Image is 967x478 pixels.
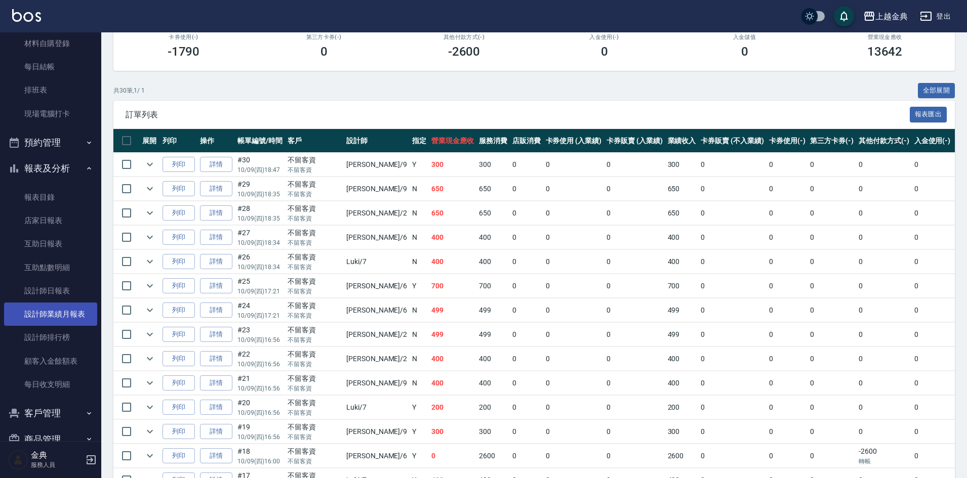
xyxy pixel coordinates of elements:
[237,165,283,175] p: 10/09 (四) 18:47
[448,45,480,59] h3: -2600
[510,347,543,371] td: 0
[604,201,665,225] td: 0
[856,129,912,153] th: 其他付款方式(-)
[237,384,283,393] p: 10/09 (四) 16:56
[546,34,662,40] h2: 入金使用(-)
[856,250,912,274] td: 0
[698,153,766,177] td: 0
[510,323,543,346] td: 0
[808,323,856,346] td: 0
[235,323,285,346] td: #23
[808,250,856,274] td: 0
[288,325,341,335] div: 不留客資
[912,347,953,371] td: 0
[834,6,854,26] button: save
[410,396,429,419] td: Y
[698,201,766,225] td: 0
[543,347,605,371] td: 0
[163,351,195,367] button: 列印
[288,311,341,320] p: 不留客資
[476,250,510,274] td: 400
[429,177,476,201] td: 650
[344,420,410,444] td: [PERSON_NAME] /9
[767,153,808,177] td: 0
[237,238,283,247] p: 10/09 (四) 18:34
[200,230,232,245] a: 詳情
[4,426,97,453] button: 商品管理
[142,302,157,318] button: expand row
[510,129,543,153] th: 店販消費
[235,153,285,177] td: #30
[665,323,699,346] td: 499
[163,375,195,391] button: 列印
[4,78,97,102] a: 排班表
[856,274,912,298] td: 0
[808,371,856,395] td: 0
[406,34,522,40] h2: 其他付款方式(-)
[163,448,195,464] button: 列印
[235,177,285,201] td: #29
[767,201,808,225] td: 0
[859,6,912,27] button: 上越金典
[31,450,83,460] h5: 金典
[142,400,157,415] button: expand row
[4,400,97,426] button: 客戶管理
[698,250,766,274] td: 0
[543,323,605,346] td: 0
[200,302,232,318] a: 詳情
[429,226,476,249] td: 400
[510,153,543,177] td: 0
[665,396,699,419] td: 200
[665,201,699,225] td: 650
[665,153,699,177] td: 300
[476,274,510,298] td: 700
[4,102,97,125] a: 現場電腦打卡
[912,250,953,274] td: 0
[543,201,605,225] td: 0
[510,420,543,444] td: 0
[142,327,157,342] button: expand row
[476,298,510,322] td: 499
[543,420,605,444] td: 0
[142,351,157,366] button: expand row
[543,153,605,177] td: 0
[510,226,543,249] td: 0
[140,129,160,153] th: 展開
[698,177,766,201] td: 0
[113,86,145,95] p: 共 30 筆, 1 / 1
[163,278,195,294] button: 列印
[604,153,665,177] td: 0
[543,226,605,249] td: 0
[912,153,953,177] td: 0
[698,420,766,444] td: 0
[429,153,476,177] td: 300
[808,226,856,249] td: 0
[767,420,808,444] td: 0
[197,129,235,153] th: 操作
[543,298,605,322] td: 0
[4,350,97,373] a: 顧客入金餘額表
[698,396,766,419] td: 0
[808,153,856,177] td: 0
[163,327,195,342] button: 列印
[344,298,410,322] td: [PERSON_NAME] /6
[344,129,410,153] th: 設計師
[410,129,429,153] th: 指定
[142,181,157,196] button: expand row
[808,420,856,444] td: 0
[767,323,808,346] td: 0
[429,298,476,322] td: 499
[142,424,157,439] button: expand row
[476,129,510,153] th: 服務消費
[543,177,605,201] td: 0
[237,311,283,320] p: 10/09 (四) 17:21
[410,420,429,444] td: Y
[476,420,510,444] td: 300
[235,396,285,419] td: #20
[856,347,912,371] td: 0
[856,298,912,322] td: 0
[912,226,953,249] td: 0
[288,384,341,393] p: 不留客資
[163,254,195,270] button: 列印
[856,177,912,201] td: 0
